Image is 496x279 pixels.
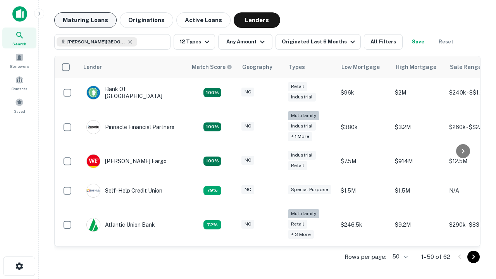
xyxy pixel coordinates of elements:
[2,28,36,48] a: Search
[241,88,254,96] div: NC
[87,121,100,134] img: picture
[276,34,361,50] button: Originated Last 6 Months
[450,62,481,72] div: Sale Range
[391,107,445,146] td: $3.2M
[86,120,174,134] div: Pinnacle Financial Partners
[79,56,187,78] th: Lender
[83,62,102,72] div: Lender
[241,220,254,229] div: NC
[337,107,391,146] td: $380k
[2,95,36,116] a: Saved
[391,78,445,107] td: $2M
[192,63,231,71] h6: Match Score
[406,34,431,50] button: Save your search to get updates of matches that match your search criteria.
[174,34,215,50] button: 12 Types
[87,86,100,99] img: picture
[203,122,221,132] div: Matching Properties: 25, hasApolloMatch: undefined
[2,72,36,93] a: Contacts
[288,82,307,91] div: Retail
[203,157,221,166] div: Matching Properties: 15, hasApolloMatch: undefined
[421,252,450,262] p: 1–50 of 62
[87,184,100,197] img: picture
[12,6,27,22] img: capitalize-icon.png
[10,63,29,69] span: Borrowers
[337,78,391,107] td: $96k
[288,161,307,170] div: Retail
[396,62,436,72] div: High Mortgage
[391,205,445,245] td: $9.2M
[288,220,307,229] div: Retail
[337,56,391,78] th: Low Mortgage
[203,220,221,229] div: Matching Properties: 10, hasApolloMatch: undefined
[87,218,100,231] img: picture
[120,12,173,28] button: Originations
[288,122,316,131] div: Industrial
[2,50,36,71] a: Borrowers
[86,184,162,198] div: Self-help Credit Union
[176,12,231,28] button: Active Loans
[288,230,314,239] div: + 3 more
[288,93,316,102] div: Industrial
[288,132,312,141] div: + 1 more
[241,122,254,131] div: NC
[203,88,221,97] div: Matching Properties: 14, hasApolloMatch: undefined
[192,63,232,71] div: Capitalize uses an advanced AI algorithm to match your search with the best lender. The match sco...
[203,186,221,195] div: Matching Properties: 11, hasApolloMatch: undefined
[67,38,126,45] span: [PERSON_NAME][GEOGRAPHIC_DATA], [GEOGRAPHIC_DATA]
[86,154,167,168] div: [PERSON_NAME] Fargo
[288,209,319,218] div: Multifamily
[337,205,391,245] td: $246.5k
[289,62,305,72] div: Types
[187,56,238,78] th: Capitalize uses an advanced AI algorithm to match your search with the best lender. The match sco...
[86,218,155,232] div: Atlantic Union Bank
[12,86,27,92] span: Contacts
[288,185,331,194] div: Special Purpose
[14,108,25,114] span: Saved
[391,244,445,274] td: $3.3M
[337,146,391,176] td: $7.5M
[344,252,386,262] p: Rows per page:
[467,251,480,263] button: Go to next page
[288,111,319,120] div: Multifamily
[234,12,280,28] button: Lenders
[391,146,445,176] td: $914M
[337,244,391,274] td: $200k
[391,176,445,205] td: $1.5M
[364,34,403,50] button: All Filters
[87,155,100,168] img: picture
[288,151,316,160] div: Industrial
[284,56,337,78] th: Types
[337,176,391,205] td: $1.5M
[389,251,409,262] div: 50
[341,62,380,72] div: Low Mortgage
[238,56,284,78] th: Geography
[241,185,254,194] div: NC
[391,56,445,78] th: High Mortgage
[241,156,254,165] div: NC
[86,86,179,100] div: Bank Of [GEOGRAPHIC_DATA]
[282,37,357,46] div: Originated Last 6 Months
[54,12,117,28] button: Maturing Loans
[434,34,458,50] button: Reset
[242,62,272,72] div: Geography
[457,192,496,229] iframe: Chat Widget
[12,41,26,47] span: Search
[218,34,272,50] button: Any Amount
